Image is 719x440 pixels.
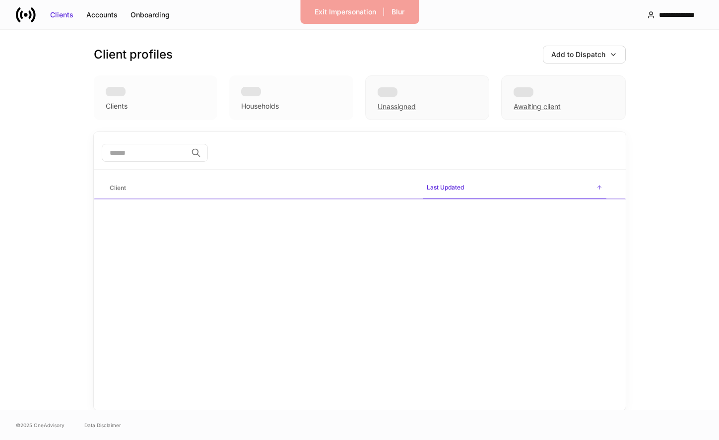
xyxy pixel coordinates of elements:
[551,50,605,60] div: Add to Dispatch
[84,421,121,429] a: Data Disclaimer
[392,7,404,17] div: Blur
[241,101,279,111] div: Households
[131,10,170,20] div: Onboarding
[106,178,415,198] span: Client
[94,47,173,63] h3: Client profiles
[543,46,626,63] button: Add to Dispatch
[124,7,176,23] button: Onboarding
[315,7,376,17] div: Exit Impersonation
[423,178,606,199] span: Last Updated
[514,102,561,112] div: Awaiting client
[385,4,411,20] button: Blur
[86,10,118,20] div: Accounts
[501,75,625,120] div: Awaiting client
[80,7,124,23] button: Accounts
[110,183,126,192] h6: Client
[16,421,65,429] span: © 2025 OneAdvisory
[378,102,416,112] div: Unassigned
[50,10,73,20] div: Clients
[427,183,464,192] h6: Last Updated
[106,101,128,111] div: Clients
[44,7,80,23] button: Clients
[308,4,383,20] button: Exit Impersonation
[365,75,489,120] div: Unassigned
